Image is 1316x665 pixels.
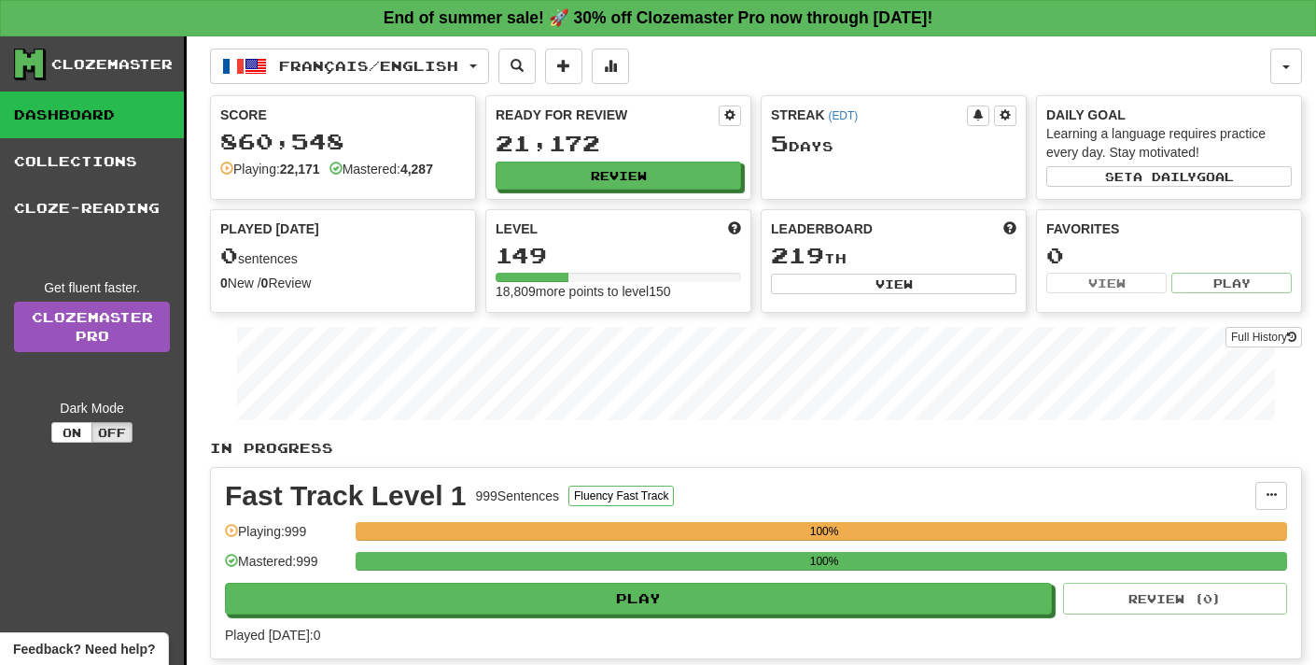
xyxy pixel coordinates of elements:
div: Daily Goal [1046,106,1292,124]
span: Played [DATE]: 0 [225,628,320,643]
div: Mastered: [329,160,433,178]
div: Score [220,106,466,124]
div: th [771,244,1016,268]
button: Off [91,422,133,443]
a: ClozemasterPro [14,302,170,352]
strong: 4,287 [400,162,433,177]
div: Mastered: 999 [225,552,346,583]
div: Fast Track Level 1 [225,482,467,510]
p: In Progress [210,439,1302,458]
button: View [771,274,1016,294]
span: Played [DATE] [220,219,319,238]
div: Favorites [1046,219,1292,238]
span: 219 [771,242,824,268]
strong: 0 [261,276,269,290]
div: sentences [220,244,466,268]
button: On [51,422,92,443]
div: Learning a language requires practice every day. Stay motivated! [1046,124,1292,162]
button: Play [225,583,1052,615]
button: View [1046,273,1167,293]
button: Français/English [210,49,489,84]
button: Fluency Fast Track [568,486,674,506]
span: a daily [1133,170,1197,183]
div: 149 [496,244,741,267]
button: Review (0) [1063,583,1287,615]
div: Playing: [220,160,320,178]
div: Day s [771,132,1016,156]
span: Open feedback widget [13,640,155,658]
span: This week in points, UTC [1003,219,1016,238]
button: Review [496,162,741,190]
div: Playing: 999 [225,522,346,553]
strong: 0 [220,276,228,290]
div: Dark Mode [14,399,170,417]
a: (EDT) [828,109,858,122]
strong: End of summer sale! 🚀 30% off Clozemaster Pro now through [DATE]! [384,8,933,27]
span: Leaderboard [771,219,873,238]
div: Get fluent faster. [14,278,170,297]
div: Streak [771,106,967,124]
span: 0 [220,242,238,268]
button: Full History [1225,327,1302,347]
div: 999 Sentences [476,487,560,505]
button: Seta dailygoal [1046,166,1292,187]
div: New / Review [220,274,466,292]
span: Level [496,219,538,238]
div: 0 [1046,244,1292,267]
div: 860,548 [220,130,466,153]
strong: 22,171 [280,162,320,177]
div: Clozemaster [51,55,173,74]
div: 100% [361,522,1287,541]
button: Add sentence to collection [545,49,582,84]
span: Score more points to level up [728,219,741,238]
button: Search sentences [498,49,536,84]
button: Play [1171,273,1292,293]
span: Français / English [279,58,458,74]
div: 18,809 more points to level 150 [496,282,741,301]
button: More stats [592,49,629,84]
div: 21,172 [496,132,741,155]
div: 100% [361,552,1287,571]
span: 5 [771,130,789,156]
div: Ready for Review [496,106,719,124]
